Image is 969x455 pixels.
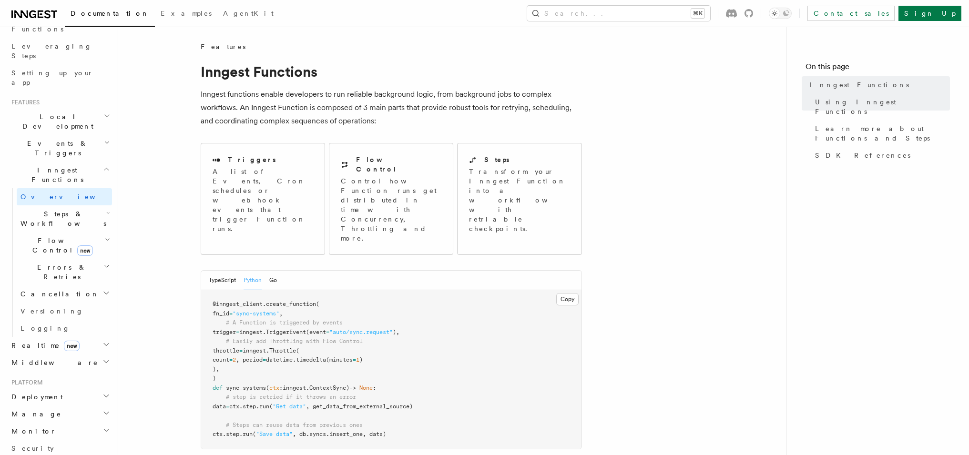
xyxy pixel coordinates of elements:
a: Sign Up [898,6,961,21]
a: Versioning [17,303,112,320]
p: Transform your Inngest Function into a workflow with retriable checkpoints. [469,167,571,233]
a: Inngest Functions [806,76,950,93]
span: Setting up your app [11,69,93,86]
span: Security [11,445,54,452]
button: TypeScript [209,271,236,290]
span: SDK References [815,151,910,160]
span: ( [253,431,256,437]
h2: Flow Control [356,155,441,174]
span: Steps & Workflows [17,209,106,228]
span: new [64,341,80,351]
span: step [226,431,239,437]
span: = [226,403,229,410]
span: Documentation [71,10,149,17]
span: data [213,403,226,410]
span: run [243,431,253,437]
div: Inngest Functions [8,188,112,337]
span: Throttle [269,347,296,354]
a: StepsTransform your Inngest Function into a workflow with retriable checkpoints. [457,143,581,255]
span: (minutes [326,356,353,363]
span: AgentKit [223,10,274,17]
span: None [359,384,373,391]
span: 1 [356,356,359,363]
span: Learn more about Functions and Steps [815,124,950,143]
span: , [279,310,283,317]
a: Examples [155,3,217,26]
span: ) [359,356,363,363]
span: Using Inngest Functions [815,97,950,116]
span: . [223,431,226,437]
span: ctx [229,403,239,410]
a: Contact sales [807,6,895,21]
span: Versioning [20,307,83,315]
span: : [373,384,376,391]
span: Deployment [8,392,63,402]
span: "sync-systems" [233,310,279,317]
span: = [239,347,243,354]
button: Manage [8,405,112,423]
span: ( [266,384,269,391]
button: Toggle dark mode [769,8,792,19]
span: ContextSync) [309,384,349,391]
span: Features [8,99,40,106]
span: . [239,431,243,437]
span: . [239,403,243,410]
h1: Inngest Functions [201,63,582,80]
span: ( [296,347,299,354]
span: "auto/sync.request" [329,329,393,335]
button: Realtimenew [8,337,112,354]
span: Inngest Functions [8,165,103,184]
span: inngest [283,384,306,391]
a: TriggersA list of Events, Cron schedules or webhook events that trigger Function runs. [201,143,325,255]
span: . [263,301,266,307]
span: throttle [213,347,239,354]
button: Events & Triggers [8,135,112,162]
button: Cancellation [17,285,112,303]
span: run [259,403,269,410]
a: Setting up your app [8,64,112,91]
span: Inngest Functions [809,80,909,90]
a: Learn more about Functions and Steps [811,120,950,147]
span: , period [236,356,263,363]
button: Steps & Workflows [17,205,112,232]
span: step [243,403,256,410]
span: Errors & Retries [17,263,103,282]
span: Events & Triggers [8,139,104,158]
span: inngest. [239,329,266,335]
span: trigger [213,329,236,335]
span: count [213,356,229,363]
span: ), [393,329,399,335]
span: -> [349,384,356,391]
span: Local Development [8,112,104,131]
span: timedelta [296,356,326,363]
span: ctx [269,384,279,391]
kbd: ⌘K [691,9,704,18]
span: sync_systems [226,384,266,391]
span: fn_id [213,310,229,317]
span: datetime. [266,356,296,363]
span: (event [306,329,326,335]
span: : [279,384,283,391]
button: Errors & Retries [17,259,112,285]
span: Features [201,42,245,51]
span: Examples [161,10,212,17]
span: # Steps can reuse data from previous ones [226,422,363,428]
span: Cancellation [17,289,99,299]
a: Logging [17,320,112,337]
span: Logging [20,324,70,332]
span: # Easily add Throttling with Flow Control [226,338,363,344]
button: Copy [556,293,579,305]
span: Middleware [8,358,98,367]
button: Go [269,271,277,290]
span: Platform [8,379,43,386]
span: # step is retried if it throws an error [226,394,356,400]
button: Python [244,271,262,290]
span: ctx [213,431,223,437]
a: Using Inngest Functions [811,93,950,120]
span: = [229,310,233,317]
button: Local Development [8,108,112,135]
span: # A Function is triggered by events [226,319,343,326]
span: = [326,329,329,335]
span: create_function [266,301,316,307]
span: Overview [20,193,119,201]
